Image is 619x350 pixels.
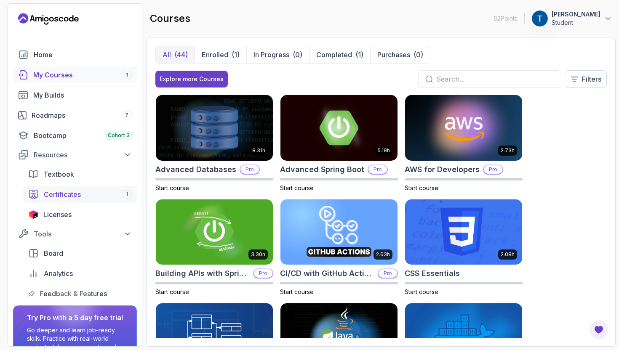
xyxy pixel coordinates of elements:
span: 7 [125,112,128,119]
img: Building APIs with Spring Boot card [156,199,273,265]
a: feedback [23,285,137,302]
p: Pro [368,165,387,174]
input: Search... [436,74,554,84]
a: courses [13,66,137,83]
p: Purchases [377,50,410,60]
span: 1 [126,191,128,198]
p: 62 Points [494,14,518,23]
a: certificates [23,186,137,203]
img: user profile image [532,11,548,27]
div: Bootcamp [34,130,132,141]
div: (1) [355,50,363,60]
button: All(44) [156,46,195,63]
p: In Progress [253,50,289,60]
span: Feedback & Features [40,289,107,299]
img: Advanced Databases card [156,95,273,161]
div: Explore more Courses [160,75,224,83]
h2: courses [150,12,190,25]
a: home [13,46,137,63]
span: Start course [405,184,438,191]
p: Student [552,19,600,27]
p: 5.18h [378,147,390,154]
p: Pro [379,269,397,278]
span: Textbook [43,169,74,179]
a: board [23,245,137,262]
button: In Progress(0) [246,46,309,63]
a: Landing page [18,12,79,26]
p: 2.63h [376,251,390,258]
a: analytics [23,265,137,282]
div: My Builds [33,90,132,100]
p: 3.30h [251,251,265,258]
img: CSS Essentials card [405,199,522,265]
h2: CSS Essentials [405,268,460,279]
p: Filters [582,74,601,84]
span: Certificates [44,189,81,199]
a: licenses [23,206,137,223]
div: (44) [174,50,188,60]
p: Pro [240,165,259,174]
div: Tools [34,229,132,239]
span: Cohort 3 [108,132,130,139]
button: Filters [565,70,607,88]
p: All [163,50,171,60]
p: [PERSON_NAME] [552,10,600,19]
p: Pro [484,165,502,174]
span: Start course [155,288,189,295]
div: My Courses [33,70,132,80]
h2: Building APIs with Spring Boot [155,268,250,279]
img: AWS for Developers card [405,95,522,161]
h2: Advanced Spring Boot [280,164,364,175]
span: 1 [126,72,128,78]
p: Enrolled [202,50,228,60]
span: Licenses [43,209,72,220]
img: jetbrains icon [28,210,38,219]
p: 8.31h [252,147,265,154]
p: 2.08h [501,251,515,258]
span: Analytics [44,268,73,278]
p: Completed [316,50,352,60]
button: Open Feedback Button [589,320,609,340]
button: Tools [13,226,137,241]
h2: AWS for Developers [405,164,480,175]
a: roadmaps [13,107,137,124]
button: user profile image[PERSON_NAME]Student [531,10,612,27]
span: Board [44,248,63,258]
span: Start course [405,288,438,295]
span: Start course [155,184,189,191]
button: Completed(1) [309,46,370,63]
img: CI/CD with GitHub Actions card [280,199,398,265]
span: Start course [280,288,314,295]
div: Resources [34,150,132,160]
a: builds [13,87,137,103]
img: Advanced Spring Boot card [280,95,398,161]
h2: Advanced Databases [155,164,236,175]
div: (0) [414,50,423,60]
button: Purchases(0) [370,46,430,63]
button: Enrolled(1) [195,46,246,63]
button: Explore more Courses [155,71,228,87]
h2: CI/CD with GitHub Actions [280,268,374,279]
div: (0) [293,50,302,60]
div: Home [34,50,132,60]
div: (1) [232,50,240,60]
span: Start course [280,184,314,191]
p: 2.73h [501,147,515,154]
div: Roadmaps [32,110,132,120]
a: textbook [23,166,137,183]
p: Pro [254,269,272,278]
a: bootcamp [13,127,137,144]
button: Resources [13,147,137,162]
